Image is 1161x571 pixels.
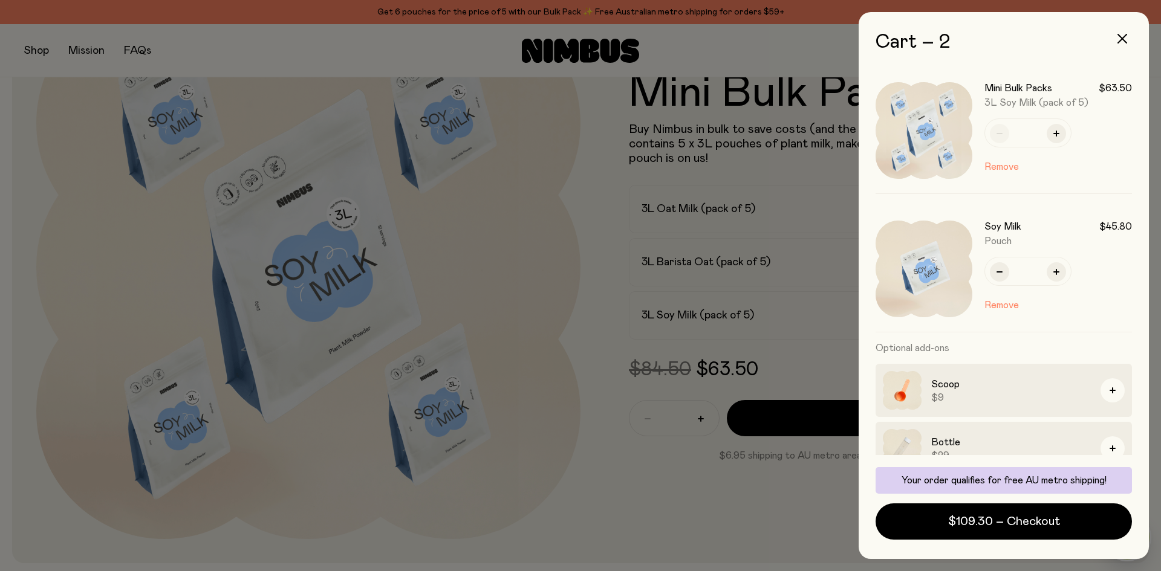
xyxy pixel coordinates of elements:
button: Remove [984,160,1019,174]
span: $45.80 [1099,221,1132,233]
h3: Soy Milk [984,221,1021,233]
span: Pouch [984,236,1012,246]
h3: Mini Bulk Packs [984,82,1052,94]
span: $29 [931,450,1091,462]
span: 3L Soy Milk (pack of 5) [984,98,1088,108]
h3: Scoop [931,377,1091,392]
span: $109.30 – Checkout [948,513,1060,530]
button: Remove [984,298,1019,312]
h3: Optional add-ons [876,332,1132,364]
h2: Cart – 2 [876,31,1132,53]
h3: Bottle [931,435,1091,450]
p: Your order qualifies for free AU metro shipping! [883,474,1125,486]
button: $109.30 – Checkout [876,503,1132,540]
span: $63.50 [1099,82,1132,94]
span: $9 [931,392,1091,404]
